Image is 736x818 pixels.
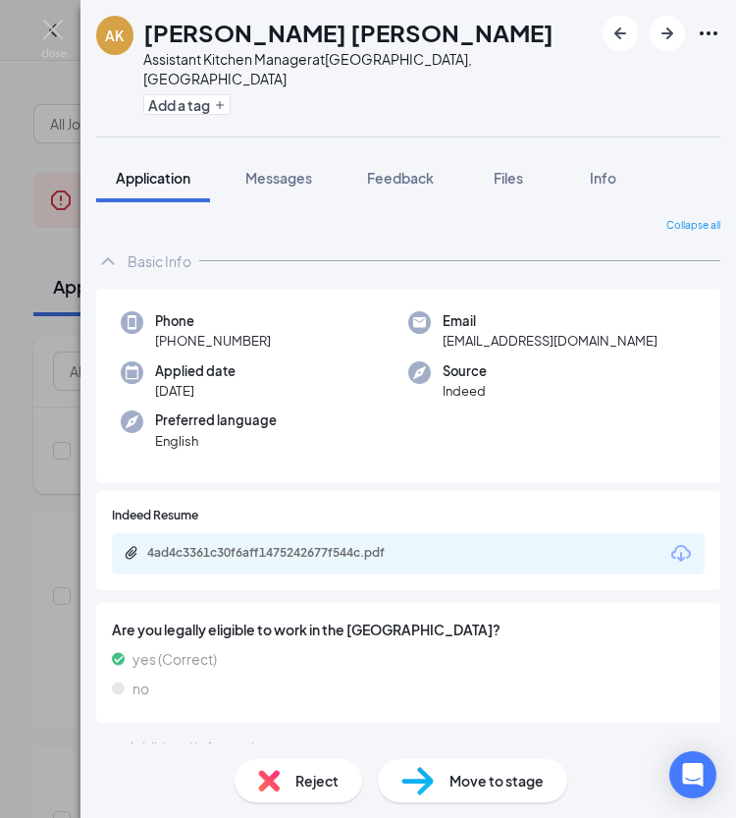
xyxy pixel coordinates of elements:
button: ArrowRight [650,16,685,51]
svg: Paperclip [124,545,139,561]
svg: Ellipses [697,22,720,45]
span: Indeed Resume [112,507,198,525]
button: PlusAdd a tag [143,94,231,115]
span: yes (Correct) [132,648,217,670]
span: English [155,431,277,451]
div: AK [105,26,124,45]
svg: Plus [214,99,226,111]
span: Submitted: [623,738,680,755]
a: Paperclip4ad4c3361c30f6aff1475242677f544c.pdf [124,545,442,564]
svg: Download [669,542,693,566]
span: Email [443,311,657,331]
span: [PHONE_NUMBER] [155,331,271,351]
span: Feedback [367,169,434,187]
span: Application [116,169,190,187]
span: Reject [295,770,339,791]
svg: ArrowRight [656,22,679,45]
span: Files [494,169,523,187]
div: Basic Info [128,251,191,271]
span: [DATE] [688,738,720,755]
svg: ChevronUp [96,736,120,759]
span: Are you legally eligible to work in the [GEOGRAPHIC_DATA]? [112,619,705,640]
span: Preferred language [155,410,277,430]
span: Info [590,169,616,187]
h1: [PERSON_NAME] [PERSON_NAME] [143,16,553,49]
div: 4ad4c3361c30f6aff1475242677f544c.pdf [147,545,422,561]
svg: ArrowLeftNew [608,22,632,45]
button: ArrowLeftNew [603,16,638,51]
span: Indeed [443,381,487,401]
span: Collapse all [666,218,720,234]
span: Phone [155,311,271,331]
span: no [132,678,149,699]
span: [EMAIL_ADDRESS][DOMAIN_NAME] [443,331,657,351]
span: [DATE] [155,381,236,401]
div: Assistant Kitchen Manager at [GEOGRAPHIC_DATA], [GEOGRAPHIC_DATA] [143,49,593,88]
svg: ChevronUp [96,249,120,273]
span: Source [443,361,487,381]
div: Open Intercom Messenger [669,751,716,798]
div: Additional Information [128,737,271,757]
span: Messages [245,169,312,187]
span: Move to stage [449,770,544,791]
span: Applied date [155,361,236,381]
